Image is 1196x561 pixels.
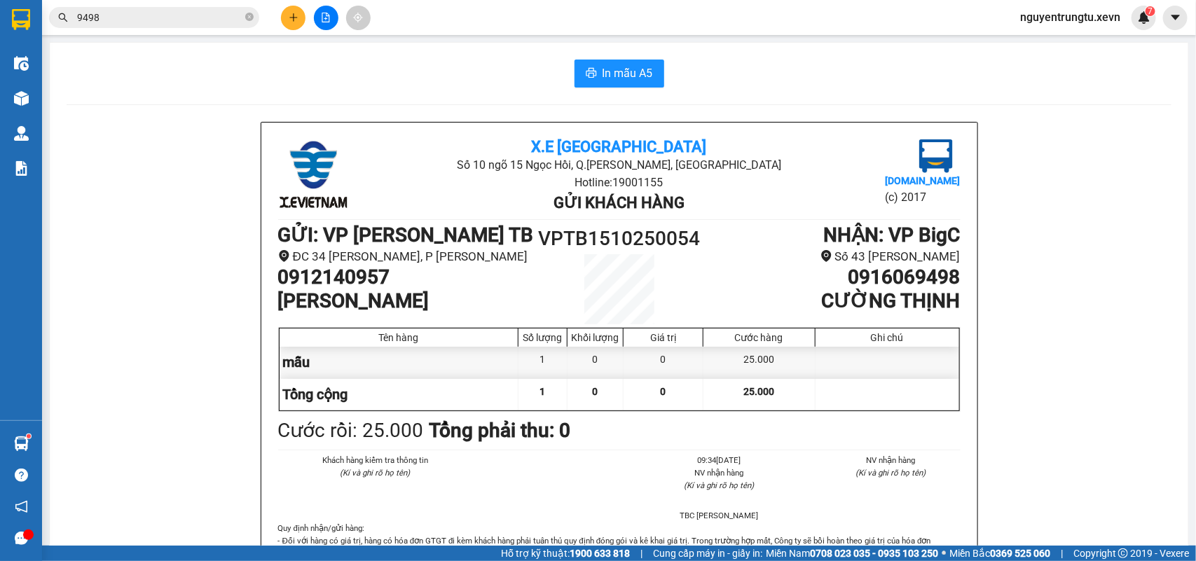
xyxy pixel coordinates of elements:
span: 0 [593,386,598,397]
b: NHẬN : VP BigC [824,223,961,247]
img: warehouse-icon [14,56,29,71]
span: environment [278,250,290,262]
span: aim [353,13,363,22]
li: ĐC 34 [PERSON_NAME], P [PERSON_NAME] [278,247,534,266]
img: logo.jpg [18,18,88,88]
button: printerIn mẫu A5 [575,60,664,88]
b: Tổng phải thu: 0 [429,419,571,442]
li: Số 10 ngõ 15 Ngọc Hồi, Q.[PERSON_NAME], [GEOGRAPHIC_DATA] [131,34,586,52]
img: icon-new-feature [1138,11,1150,24]
button: file-add [314,6,338,30]
img: warehouse-icon [14,126,29,141]
span: plus [289,13,298,22]
div: 0 [568,347,624,378]
div: Số lượng [522,332,563,343]
img: logo.jpg [919,139,953,173]
b: [DOMAIN_NAME] [885,175,960,186]
li: TBC [PERSON_NAME] [650,509,789,522]
li: Số 10 ngõ 15 Ngọc Hồi, Q.[PERSON_NAME], [GEOGRAPHIC_DATA] [392,156,846,174]
div: Khối lượng [571,332,619,343]
button: plus [281,6,305,30]
span: Miền Nam [766,546,938,561]
span: file-add [321,13,331,22]
div: 0 [624,347,703,378]
i: (Kí và ghi rõ họ tên) [856,468,926,478]
span: 1 [540,386,546,397]
span: ⚪️ [942,550,946,556]
strong: 0708 023 035 - 0935 103 250 [810,548,938,559]
div: Cước hàng [707,332,811,343]
span: 25.000 [743,386,774,397]
span: notification [15,500,28,513]
span: | [1061,546,1063,561]
li: Hotline: 19001155 [131,52,586,69]
input: Tìm tên, số ĐT hoặc mã đơn [77,10,242,25]
strong: 1900 633 818 [570,548,630,559]
span: Tổng cộng [283,386,348,403]
h1: 0912140957 [278,265,534,289]
h1: [PERSON_NAME] [278,289,534,313]
div: 25.000 [703,347,815,378]
li: (c) 2017 [885,188,960,206]
li: Hotline: 19001155 [392,174,846,191]
span: search [58,13,68,22]
span: caret-down [1169,11,1182,24]
span: In mẫu A5 [603,64,653,82]
img: warehouse-icon [14,436,29,451]
span: close-circle [245,13,254,21]
img: warehouse-icon [14,91,29,106]
span: | [640,546,642,561]
span: Hỗ trợ kỹ thuật: [501,546,630,561]
b: GỬI : VP [PERSON_NAME] TB [278,223,534,247]
div: Giá trị [627,332,699,343]
span: nguyentrungtu.xevn [1009,8,1132,26]
div: Cước rồi : 25.000 [278,415,424,446]
img: logo-vxr [12,9,30,30]
li: NV nhận hàng [650,466,789,479]
span: question-circle [15,469,28,482]
li: Số 43 [PERSON_NAME] [704,247,960,266]
span: Miền Bắc [949,546,1050,561]
li: 09:34[DATE] [650,454,789,466]
li: NV nhận hàng [822,454,961,466]
b: GỬI : VP BigC [18,102,135,125]
img: solution-icon [14,161,29,176]
sup: 7 [1146,6,1155,16]
div: Ghi chú [819,332,956,343]
div: Tên hàng [283,332,515,343]
span: message [15,532,28,545]
sup: 1 [27,434,31,438]
h1: CƯỜNG THỊNH [704,289,960,313]
h1: VPTB1510250054 [534,223,705,254]
div: mẫu [280,347,519,378]
h1: 0916069498 [704,265,960,289]
span: 7 [1148,6,1153,16]
li: Khách hàng kiểm tra thông tin [306,454,445,466]
button: caret-down [1163,6,1188,30]
img: logo.jpg [278,139,348,209]
strong: 0369 525 060 [990,548,1050,559]
i: (Kí và ghi rõ họ tên) [684,480,754,490]
i: (Kí và ghi rõ họ tên) [340,468,410,478]
span: close-circle [245,11,254,25]
button: aim [346,6,371,30]
div: 1 [518,347,568,378]
span: 0 [661,386,666,397]
b: Gửi khách hàng [554,194,685,212]
span: environment [820,250,832,262]
b: X.E [GEOGRAPHIC_DATA] [531,138,706,155]
span: Cung cấp máy in - giấy in: [653,546,762,561]
span: copyright [1118,548,1128,558]
span: printer [586,67,597,81]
